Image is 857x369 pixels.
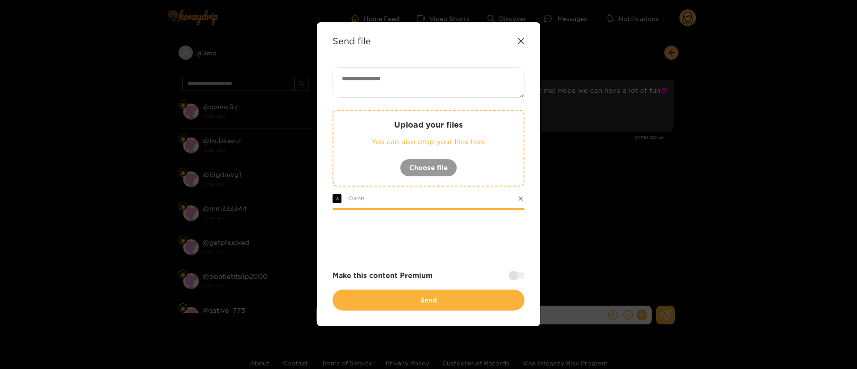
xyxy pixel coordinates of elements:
strong: Send file [333,36,371,46]
p: Upload your files [351,120,506,130]
button: Choose file [400,159,457,177]
span: 3 [333,194,341,203]
strong: Make this content Premium [333,270,433,281]
span: 1.03 MB [346,195,365,201]
p: You can also drop your files here [351,137,506,147]
button: Send [333,290,524,311]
